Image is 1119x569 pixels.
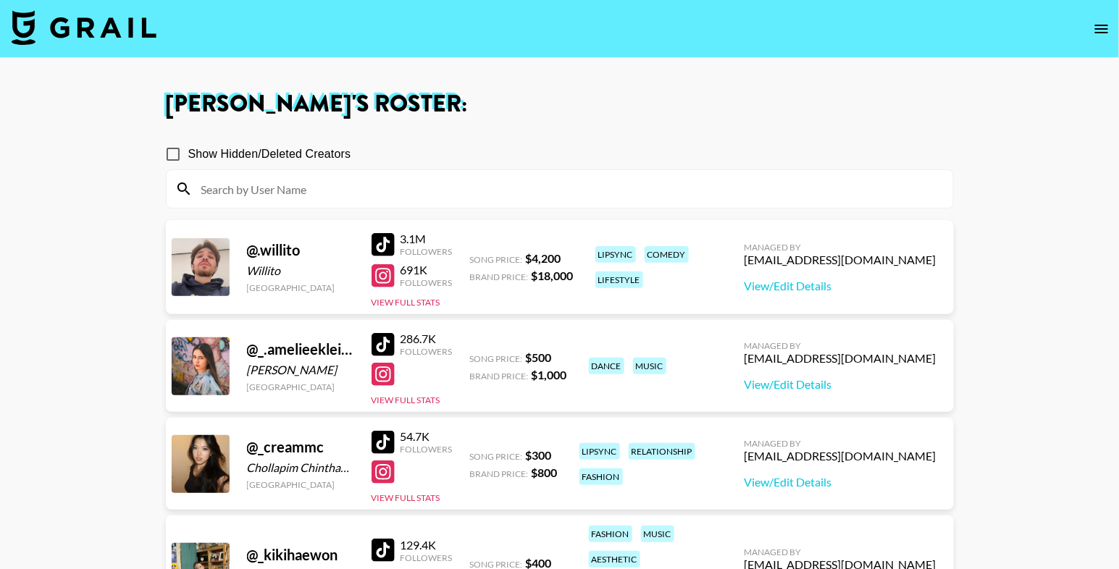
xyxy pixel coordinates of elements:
[401,346,453,357] div: Followers
[745,475,936,489] a: View/Edit Details
[633,358,666,374] div: music
[401,232,453,246] div: 3.1M
[247,479,354,490] div: [GEOGRAPHIC_DATA]
[166,93,954,116] h1: [PERSON_NAME] 's Roster:
[372,297,440,308] button: View Full Stats
[745,253,936,267] div: [EMAIL_ADDRESS][DOMAIN_NAME]
[247,363,354,377] div: [PERSON_NAME]
[247,546,354,564] div: @ _kikihaewon
[589,551,640,568] div: aesthetic
[470,254,523,265] span: Song Price:
[470,271,529,282] span: Brand Price:
[595,271,643,288] div: lifestyle
[470,468,529,479] span: Brand Price:
[745,351,936,366] div: [EMAIL_ADDRESS][DOMAIN_NAME]
[247,264,354,278] div: Willito
[579,443,620,460] div: lipsync
[595,246,636,263] div: lipsync
[745,547,936,557] div: Managed By
[401,263,453,277] div: 691K
[193,177,944,201] input: Search by User Name
[532,269,574,282] strong: $ 18,000
[1087,14,1116,43] button: open drawer
[589,358,624,374] div: dance
[372,492,440,503] button: View Full Stats
[470,451,523,462] span: Song Price:
[401,538,453,552] div: 129.4K
[745,377,936,392] a: View/Edit Details
[589,526,632,542] div: fashion
[532,465,558,479] strong: $ 800
[247,460,354,475] div: Chollapim Chinthammit
[645,246,689,263] div: comedy
[641,526,674,542] div: music
[247,438,354,456] div: @ _creammc
[745,340,936,351] div: Managed By
[247,282,354,293] div: [GEOGRAPHIC_DATA]
[579,468,623,485] div: fashion
[247,241,354,259] div: @ .willito
[401,444,453,455] div: Followers
[401,246,453,257] div: Followers
[247,382,354,392] div: [GEOGRAPHIC_DATA]
[247,340,354,358] div: @ _.amelieeklein._
[532,368,567,382] strong: $ 1,000
[745,242,936,253] div: Managed By
[745,438,936,449] div: Managed By
[12,10,156,45] img: Grail Talent
[629,443,695,460] div: relationship
[188,146,351,163] span: Show Hidden/Deleted Creators
[470,371,529,382] span: Brand Price:
[745,449,936,463] div: [EMAIL_ADDRESS][DOMAIN_NAME]
[372,395,440,405] button: View Full Stats
[745,279,936,293] a: View/Edit Details
[401,429,453,444] div: 54.7K
[470,353,523,364] span: Song Price:
[526,448,552,462] strong: $ 300
[526,251,561,265] strong: $ 4,200
[401,277,453,288] div: Followers
[401,332,453,346] div: 286.7K
[526,350,552,364] strong: $ 500
[401,552,453,563] div: Followers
